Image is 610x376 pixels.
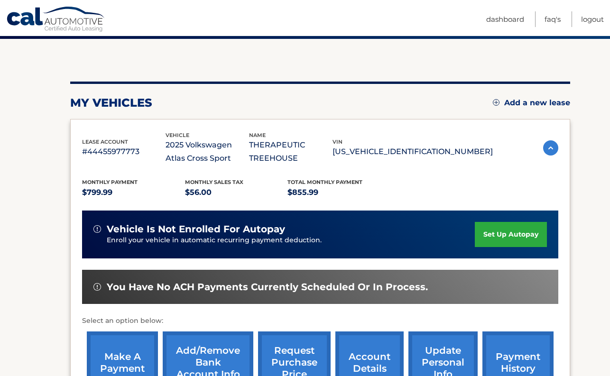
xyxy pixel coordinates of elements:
[486,11,524,27] a: Dashboard
[493,99,499,106] img: add.svg
[493,98,570,108] a: Add a new lease
[107,235,475,246] p: Enroll your vehicle in automatic recurring payment deduction.
[107,223,285,235] span: vehicle is not enrolled for autopay
[166,138,249,165] p: 2025 Volkswagen Atlas Cross Sport
[185,186,288,199] p: $56.00
[333,145,493,158] p: [US_VEHICLE_IDENTIFICATION_NUMBER]
[249,132,266,138] span: name
[475,222,547,247] a: set up autopay
[93,225,101,233] img: alert-white.svg
[70,96,152,110] h2: my vehicles
[82,186,185,199] p: $799.99
[82,179,138,185] span: Monthly Payment
[82,145,166,158] p: #44455977773
[249,138,333,165] p: THERAPEUTIC TREEHOUSE
[287,179,362,185] span: Total Monthly Payment
[287,186,390,199] p: $855.99
[107,281,428,293] span: You have no ACH payments currently scheduled or in process.
[581,11,604,27] a: Logout
[166,132,189,138] span: vehicle
[6,6,106,34] a: Cal Automotive
[333,138,342,145] span: vin
[185,179,243,185] span: Monthly sales Tax
[545,11,561,27] a: FAQ's
[82,315,558,327] p: Select an option below:
[543,140,558,156] img: accordion-active.svg
[93,283,101,291] img: alert-white.svg
[82,138,128,145] span: lease account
